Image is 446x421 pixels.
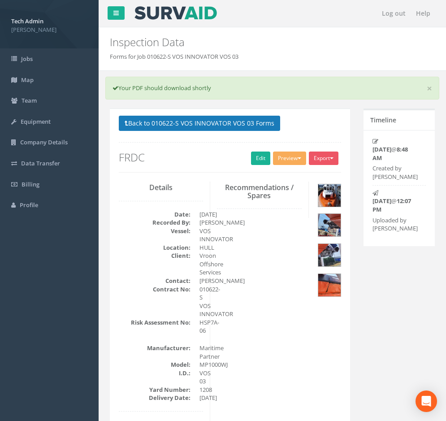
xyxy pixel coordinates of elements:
[318,214,341,236] img: 4271b61e-4695-5c84-2382-070aef8ed9c2_18c54da8-ee8e-9a89-c1e4-d7efef258fa8_thumb.jpg
[20,138,68,146] span: Company Details
[309,152,338,165] button: Export
[119,360,191,369] dt: Model:
[318,184,341,207] img: 4271b61e-4695-5c84-2382-070aef8ed9c2_8620bdd3-05c4-c97b-f858-7d00a12cb5f5_thumb.jpg
[199,218,203,227] dd: [PERSON_NAME]
[372,145,391,153] strong: [DATE]
[251,152,270,165] a: Edit
[119,184,203,192] h3: Details
[119,227,191,235] dt: Vessel:
[119,369,191,378] dt: I.D.:
[21,159,60,167] span: Data Transfer
[318,274,341,296] img: 4271b61e-4695-5c84-2382-070aef8ed9c2_97213d8a-c240-4fa2-935a-d6a526b92b49_thumb.jpg
[372,197,391,205] strong: [DATE]
[372,164,415,181] p: Created by [PERSON_NAME]
[199,252,203,277] dd: Vroon Offshore Services
[119,344,191,352] dt: Manufacturer:
[105,77,439,100] div: Your PDF should download shortly
[199,369,203,386] dd: VOS 03
[318,244,341,266] img: 4271b61e-4695-5c84-2382-070aef8ed9c2_12d5f1bc-50dd-2967-9474-dda26a4f8350_thumb.jpg
[199,243,203,252] dd: HULL
[416,391,437,412] div: Open Intercom Messenger
[199,210,203,219] dd: [DATE]
[119,116,280,131] button: Back to 010622-S VOS INNOVATOR VOS 03 Forms
[199,344,203,360] dd: Maritime Partner
[119,243,191,252] dt: Location:
[372,145,408,162] strong: 8:48 AM
[22,96,37,104] span: Team
[119,318,191,327] dt: Risk Assessment No:
[20,201,38,209] span: Profile
[199,386,203,394] dd: 1208
[22,180,39,188] span: Billing
[372,145,415,162] p: @
[11,17,43,25] strong: Tech Admin
[427,84,432,93] a: ×
[372,197,415,213] p: @
[21,55,33,63] span: Jobs
[217,184,301,200] h3: Recommendations / Spares
[119,218,191,227] dt: Recorded By:
[11,26,87,34] span: [PERSON_NAME]
[21,117,51,126] span: Equipment
[21,76,34,84] span: Map
[199,285,203,318] dd: 010622-S VOS INNOVATOR
[370,117,396,123] h5: Timeline
[199,394,203,402] dd: [DATE]
[372,216,415,233] p: Uploaded by [PERSON_NAME]
[119,386,191,394] dt: Yard Number:
[119,210,191,219] dt: Date:
[273,152,306,165] button: Preview
[372,197,411,213] strong: 12:07 PM
[119,152,341,163] h2: FRDC
[110,52,238,61] li: Forms for Job 010622-S VOS INNOVATOR VOS 03
[110,36,435,48] h2: Inspection Data
[199,227,203,243] dd: VOS INNOVATOR
[119,277,191,285] dt: Contact:
[199,360,203,369] dd: MP1000WJ
[119,285,191,294] dt: Contract No:
[119,394,191,402] dt: Delivery Date:
[11,15,87,34] a: Tech Admin [PERSON_NAME]
[199,277,203,285] dd: [PERSON_NAME]
[119,252,191,260] dt: Client:
[199,318,203,335] dd: HSP7A-06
